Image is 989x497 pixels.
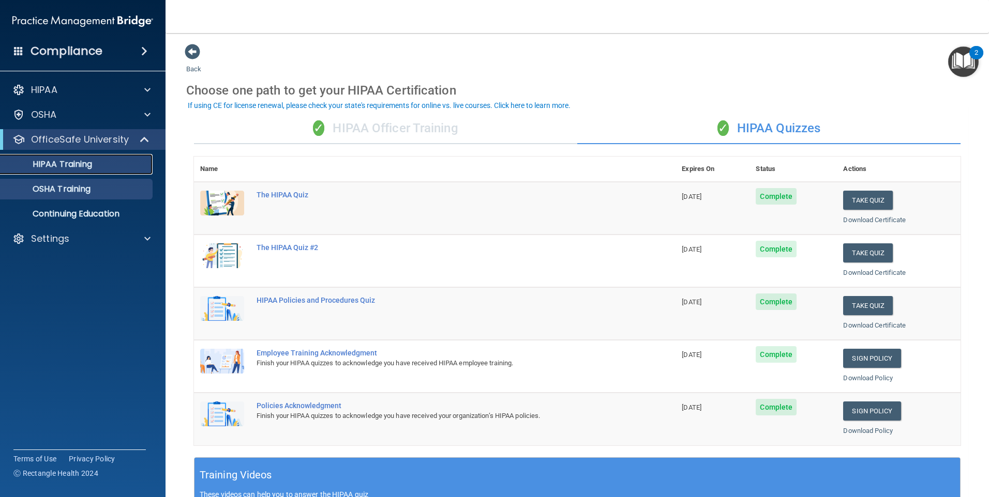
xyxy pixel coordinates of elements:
[948,46,979,77] button: Open Resource Center, 2 new notifications
[843,401,901,421] a: Sign Policy
[186,53,201,73] a: Back
[257,401,624,410] div: Policies Acknowledgment
[7,209,148,219] p: Continuing Education
[843,243,893,262] button: Take Quiz
[682,245,701,253] span: [DATE]
[257,191,624,199] div: The HIPAA Quiz
[186,100,572,111] button: If using CE for license renewal, please check your state's requirements for online vs. live cours...
[756,293,797,310] span: Complete
[257,349,624,357] div: Employee Training Acknowledgment
[843,191,893,210] button: Take Quiz
[682,193,701,200] span: [DATE]
[257,410,624,422] div: Finish your HIPAA quizzes to acknowledge you have received your organization’s HIPAA policies.
[975,53,978,66] div: 2
[257,243,624,252] div: The HIPAA Quiz #2
[200,466,272,484] h5: Training Videos
[7,184,91,194] p: OSHA Training
[843,427,893,434] a: Download Policy
[682,403,701,411] span: [DATE]
[717,120,729,136] span: ✓
[750,157,837,182] th: Status
[7,159,92,169] p: HIPAA Training
[682,351,701,359] span: [DATE]
[12,232,151,245] a: Settings
[756,346,797,363] span: Complete
[313,120,324,136] span: ✓
[837,157,961,182] th: Actions
[31,133,129,146] p: OfficeSafe University
[12,133,150,146] a: OfficeSafe University
[12,108,151,121] a: OSHA
[13,468,98,478] span: Ⓒ Rectangle Health 2024
[756,399,797,415] span: Complete
[843,374,893,382] a: Download Policy
[676,157,750,182] th: Expires On
[12,84,151,96] a: HIPAA
[186,75,968,105] div: Choose one path to get your HIPAA Certification
[682,298,701,306] span: [DATE]
[843,321,906,329] a: Download Certificate
[843,269,906,276] a: Download Certificate
[843,349,901,368] a: Sign Policy
[31,108,57,121] p: OSHA
[194,113,577,144] div: HIPAA Officer Training
[257,296,624,304] div: HIPAA Policies and Procedures Quiz
[577,113,961,144] div: HIPAA Quizzes
[843,296,893,315] button: Take Quiz
[188,102,571,109] div: If using CE for license renewal, please check your state's requirements for online vs. live cours...
[257,357,624,369] div: Finish your HIPAA quizzes to acknowledge you have received HIPAA employee training.
[69,454,115,464] a: Privacy Policy
[31,84,57,96] p: HIPAA
[13,454,56,464] a: Terms of Use
[843,216,906,224] a: Download Certificate
[756,241,797,257] span: Complete
[12,11,153,32] img: PMB logo
[31,44,102,58] h4: Compliance
[194,157,250,182] th: Name
[756,188,797,205] span: Complete
[31,232,69,245] p: Settings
